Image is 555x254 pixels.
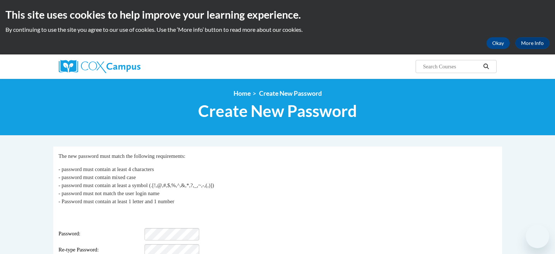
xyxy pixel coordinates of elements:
button: Search [481,62,492,71]
input: Search Courses [422,62,481,71]
a: Home [234,90,251,97]
img: Cox Campus [59,60,140,73]
span: - password must contain at least 4 characters - password must contain mixed case - password must ... [58,166,214,204]
span: Re-type Password: [58,246,143,254]
a: Cox Campus [59,60,197,73]
span: Create New Password [198,101,357,121]
iframe: Button to launch messaging window [526,225,549,248]
span: Create New Password [259,90,322,97]
span: The new password must match the following requirements: [58,153,185,159]
a: More Info [515,37,550,49]
p: By continuing to use the site you agree to our use of cookies. Use the ‘More info’ button to read... [5,26,550,34]
h2: This site uses cookies to help improve your learning experience. [5,7,550,22]
span: Password: [58,230,143,238]
button: Okay [486,37,510,49]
